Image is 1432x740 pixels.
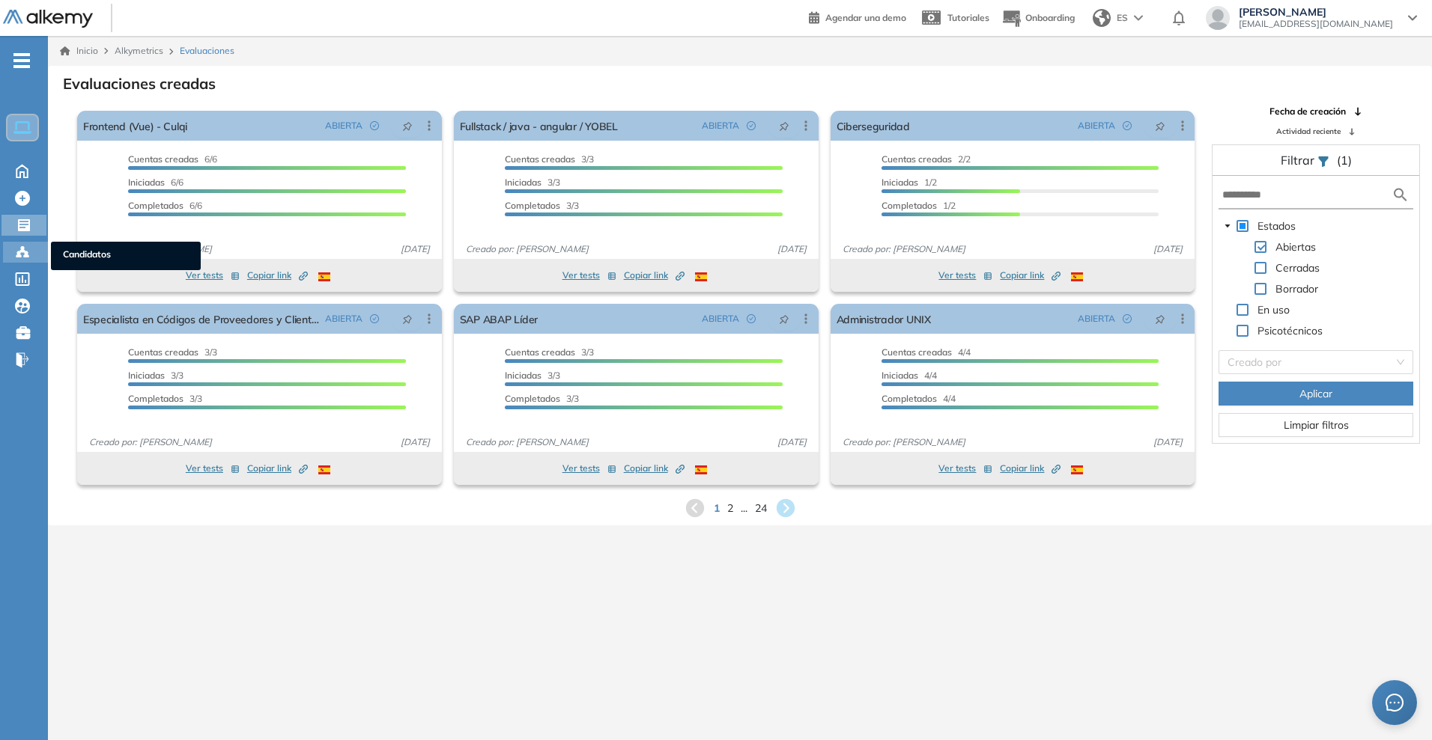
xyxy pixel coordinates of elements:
[1219,413,1413,437] button: Limpiar filtros
[837,242,971,256] span: Creado por: [PERSON_NAME]
[1000,269,1061,282] span: Copiar link
[1144,307,1177,331] button: pushpin
[128,370,183,381] span: 3/3
[1000,266,1061,284] button: Copiar link
[370,314,379,323] span: check-circle
[768,307,801,331] button: pushpin
[1147,242,1189,256] span: [DATE]
[180,44,234,58] span: Evaluaciones
[460,111,618,141] a: Fullstack / java - angular / YOBEL
[1078,119,1115,132] span: ABIERTA
[325,312,362,325] span: ABIERTA
[247,269,308,282] span: Copiar link
[1144,114,1177,138] button: pushpin
[882,153,952,165] span: Cuentas creadas
[1257,324,1323,337] span: Psicotécnicos
[1025,12,1075,23] span: Onboarding
[1392,186,1410,204] img: search icon
[1269,105,1346,118] span: Fecha de creación
[1284,417,1349,433] span: Limpiar filtros
[1093,9,1111,27] img: world
[1357,668,1432,740] div: Widget de chat
[1257,219,1296,233] span: Estados
[938,266,992,284] button: Ver tests
[695,465,707,474] img: ESP
[1117,11,1128,25] span: ES
[128,370,165,381] span: Iniciadas
[837,111,910,141] a: Ciberseguridad
[128,153,217,165] span: 6/6
[771,435,813,449] span: [DATE]
[1071,272,1083,281] img: ESP
[1134,15,1143,21] img: arrow
[402,120,413,132] span: pushpin
[318,272,330,281] img: ESP
[13,59,30,62] i: -
[128,177,183,188] span: 6/6
[624,462,685,475] span: Copiar link
[747,314,756,323] span: check-circle
[695,272,707,281] img: ESP
[882,370,937,381] span: 4/4
[505,393,579,404] span: 3/3
[395,242,436,256] span: [DATE]
[837,435,971,449] span: Creado por: [PERSON_NAME]
[186,459,240,477] button: Ver tests
[115,45,163,56] span: Alkymetrics
[128,200,183,211] span: Completados
[318,465,330,474] img: ESP
[247,459,308,477] button: Copiar link
[505,393,560,404] span: Completados
[768,114,801,138] button: pushpin
[460,242,595,256] span: Creado por: [PERSON_NAME]
[186,266,240,284] button: Ver tests
[1224,222,1231,230] span: caret-down
[505,177,541,188] span: Iniciadas
[702,119,739,132] span: ABIERTA
[1276,126,1341,137] span: Actividad reciente
[1275,282,1318,296] span: Borrador
[505,153,575,165] span: Cuentas creadas
[1272,280,1321,298] span: Borrador
[370,121,379,130] span: check-circle
[325,119,362,132] span: ABIERTA
[882,370,918,381] span: Iniciadas
[624,269,685,282] span: Copiar link
[882,393,937,404] span: Completados
[1219,382,1413,406] button: Aplicar
[562,459,616,477] button: Ver tests
[1357,668,1432,740] iframe: Chat Widget
[837,304,931,334] a: Administrador UNIX
[714,501,720,516] span: 1
[505,177,560,188] span: 3/3
[1337,151,1352,169] span: (1)
[1272,238,1319,256] span: Abiertas
[727,501,733,516] span: 2
[1239,6,1393,18] span: [PERSON_NAME]
[1000,462,1061,475] span: Copiar link
[1254,217,1299,235] span: Estados
[391,307,424,331] button: pushpin
[505,200,560,211] span: Completados
[83,111,187,141] a: Frontend (Vue) - Culqi
[505,200,579,211] span: 3/3
[391,114,424,138] button: pushpin
[702,312,739,325] span: ABIERTA
[562,266,616,284] button: Ver tests
[402,313,413,325] span: pushpin
[1239,18,1393,30] span: [EMAIL_ADDRESS][DOMAIN_NAME]
[128,153,198,165] span: Cuentas creadas
[63,248,189,264] span: Candidatos
[1155,120,1165,132] span: pushpin
[505,153,594,165] span: 3/3
[1257,303,1290,317] span: En uso
[882,153,971,165] span: 2/2
[3,10,93,28] img: Logo
[1272,259,1323,277] span: Cerradas
[779,313,789,325] span: pushpin
[505,370,541,381] span: Iniciadas
[882,177,937,188] span: 1/2
[882,346,952,358] span: Cuentas creadas
[460,304,538,334] a: SAP ABAP Líder
[505,346,594,358] span: 3/3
